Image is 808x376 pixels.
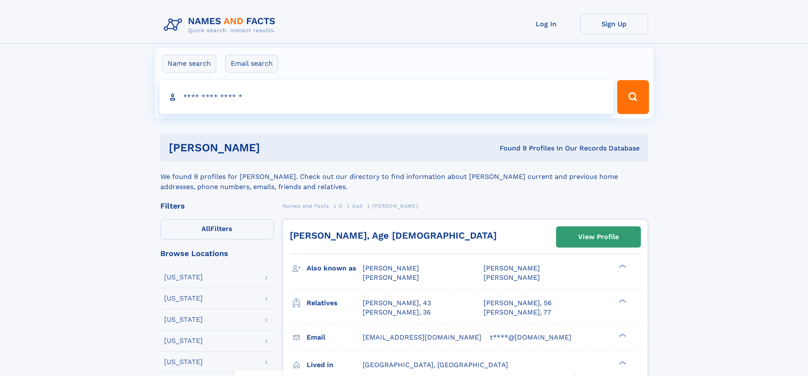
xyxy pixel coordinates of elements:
[338,203,343,209] span: G
[225,55,278,72] label: Email search
[160,202,274,210] div: Filters
[160,219,274,240] label: Filters
[617,80,649,114] button: Search Button
[363,333,481,341] span: [EMAIL_ADDRESS][DOMAIN_NAME]
[307,330,363,345] h3: Email
[160,14,282,36] img: Logo Names and Facts
[160,162,648,192] div: We found 9 profiles for [PERSON_NAME]. Check out our directory to find information about [PERSON_...
[484,308,551,317] a: [PERSON_NAME], 77
[363,273,419,281] span: [PERSON_NAME]
[512,14,580,34] a: Log In
[578,227,619,247] div: View Profile
[617,360,627,365] div: ❯
[164,337,203,344] div: [US_STATE]
[484,273,540,281] span: [PERSON_NAME]
[484,264,540,272] span: [PERSON_NAME]
[160,250,274,257] div: Browse Locations
[159,80,614,114] input: search input
[556,227,640,247] a: View Profile
[201,225,210,233] span: All
[164,316,203,323] div: [US_STATE]
[282,201,329,211] a: Names and Facts
[352,203,363,209] span: Gali
[164,274,203,281] div: [US_STATE]
[380,144,640,153] div: Found 9 Profiles In Our Records Database
[372,203,418,209] span: [PERSON_NAME]
[363,298,431,308] a: [PERSON_NAME], 43
[363,308,431,317] a: [PERSON_NAME], 36
[617,264,627,269] div: ❯
[484,298,552,308] a: [PERSON_NAME], 56
[307,296,363,310] h3: Relatives
[338,201,343,211] a: G
[290,230,497,241] a: [PERSON_NAME], Age [DEMOGRAPHIC_DATA]
[363,264,419,272] span: [PERSON_NAME]
[617,298,627,304] div: ❯
[164,295,203,302] div: [US_STATE]
[580,14,648,34] a: Sign Up
[307,261,363,276] h3: Also known as
[617,332,627,338] div: ❯
[162,55,216,72] label: Name search
[363,361,508,369] span: [GEOGRAPHIC_DATA], [GEOGRAPHIC_DATA]
[352,201,363,211] a: Gali
[307,358,363,372] h3: Lived in
[164,359,203,365] div: [US_STATE]
[169,142,380,153] h1: [PERSON_NAME]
